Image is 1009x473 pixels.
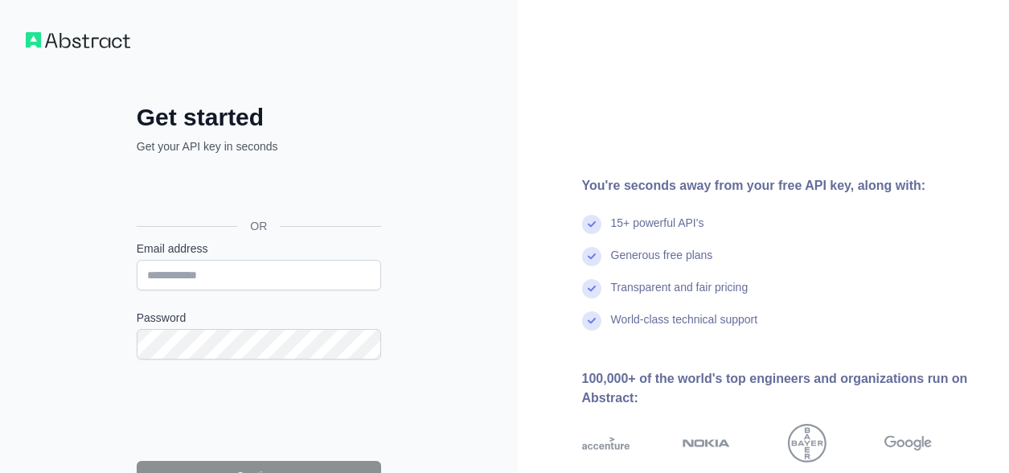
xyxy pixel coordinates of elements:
div: World-class technical support [611,311,758,343]
p: Get your API key in seconds [137,138,381,154]
img: google [884,424,932,463]
img: accenture [582,424,630,463]
img: bayer [788,424,826,463]
label: Email address [137,241,381,257]
div: Transparent and fair pricing [611,279,749,311]
img: check mark [582,215,601,234]
div: Generous free plans [611,247,713,279]
img: check mark [582,279,601,298]
div: 100,000+ of the world's top engineers and organizations run on Abstract: [582,369,984,408]
img: nokia [683,424,730,463]
img: check mark [582,311,601,331]
img: Workflow [26,32,130,48]
img: check mark [582,247,601,266]
iframe: reCAPTCHA [137,379,381,442]
iframe: Sign in with Google Button [129,172,386,208]
h2: Get started [137,103,381,132]
span: OR [237,218,280,234]
div: 15+ powerful API's [611,215,704,247]
label: Password [137,310,381,326]
div: You're seconds away from your free API key, along with: [582,176,984,195]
